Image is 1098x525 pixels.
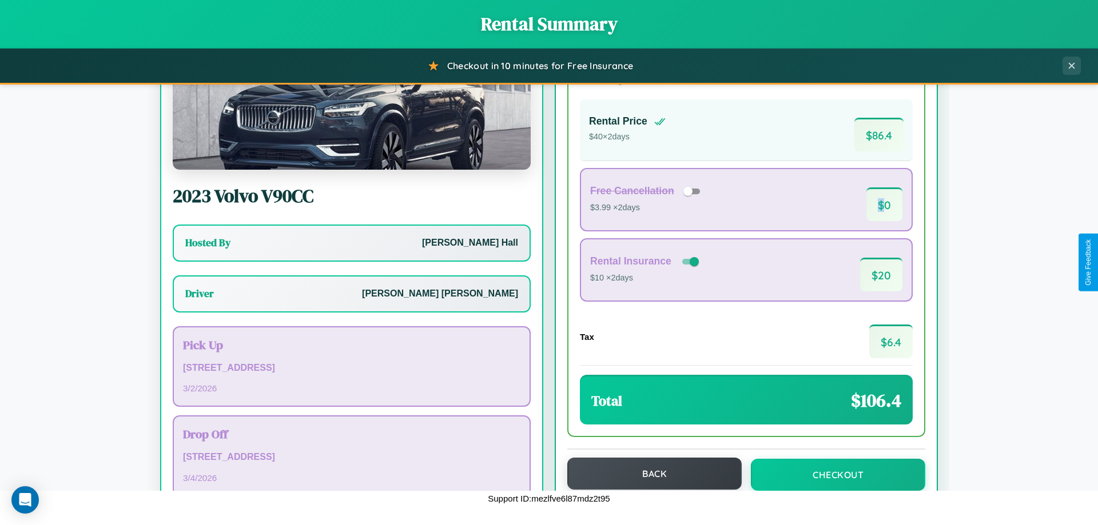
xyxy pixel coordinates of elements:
[591,391,622,410] h3: Total
[590,271,701,286] p: $10 × 2 days
[869,324,913,358] span: $ 6.4
[183,336,520,353] h3: Pick Up
[185,236,230,250] h3: Hosted By
[567,458,742,490] button: Back
[11,486,39,514] div: Open Intercom Messenger
[183,360,520,376] p: [STREET_ADDRESS]
[183,380,520,396] p: 3 / 2 / 2026
[488,491,610,506] p: Support ID: mezlfve6l87mdz2t95
[589,115,647,127] h4: Rental Price
[183,449,520,466] p: [STREET_ADDRESS]
[173,55,531,170] img: Volvo V90CC
[362,286,518,302] p: [PERSON_NAME] [PERSON_NAME]
[860,258,902,291] span: $ 20
[580,332,594,342] h4: Tax
[1084,239,1092,286] div: Give Feedback
[183,470,520,486] p: 3 / 4 / 2026
[183,426,520,442] h3: Drop Off
[590,201,704,215] p: $3.99 × 2 days
[422,235,518,251] p: [PERSON_NAME] Hall
[173,183,531,209] h2: 2023 Volvo V90CC
[866,187,902,221] span: $ 0
[854,118,904,151] span: $ 86.4
[751,459,925,491] button: Checkout
[11,11,1087,37] h1: Rental Summary
[590,255,671,267] h4: Rental Insurance
[589,130,666,145] p: $ 40 × 2 days
[590,185,674,197] h4: Free Cancellation
[185,287,214,300] h3: Driver
[851,388,901,413] span: $ 106.4
[447,60,633,71] span: Checkout in 10 minutes for Free Insurance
